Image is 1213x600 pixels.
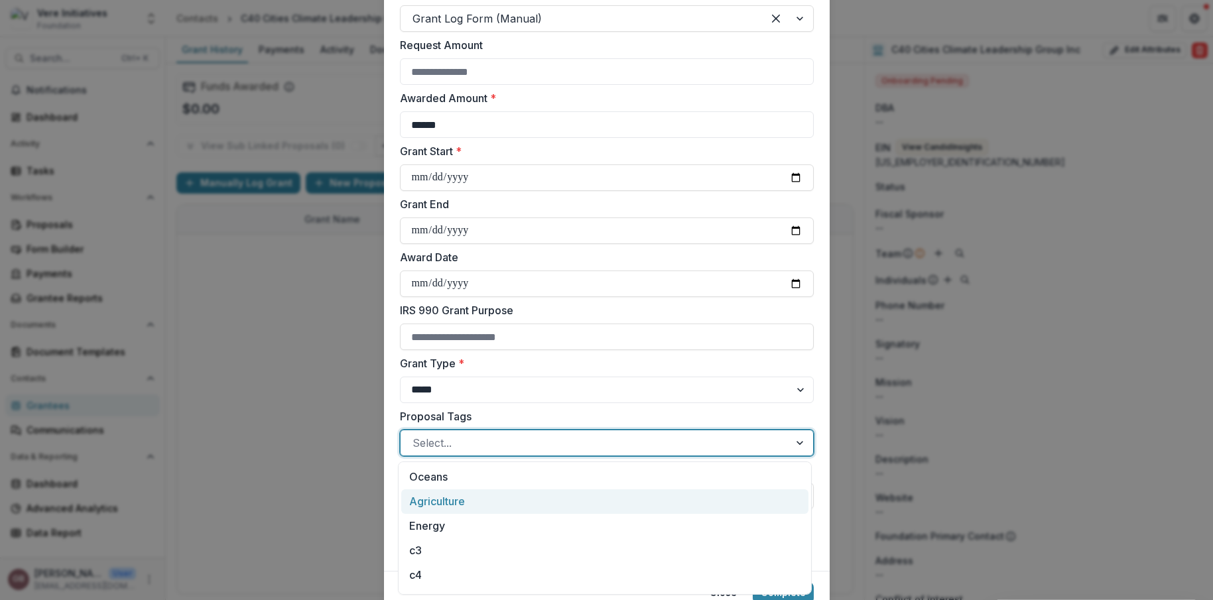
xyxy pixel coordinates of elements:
label: Award Date [400,249,806,265]
label: Grant Type [400,355,806,371]
label: Grant End [400,196,806,212]
div: c4 [401,562,808,587]
div: Oceans [401,465,808,489]
div: Clear selected options [765,8,787,29]
div: Energy [401,514,808,538]
label: IRS 990 Grant Purpose [400,302,806,318]
label: Awarded Amount [400,90,806,106]
div: c3 [401,538,808,562]
div: Agriculture [401,489,808,514]
label: Grant Start [400,143,806,159]
label: Proposal Tags [400,408,806,424]
label: Request Amount [400,37,806,53]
